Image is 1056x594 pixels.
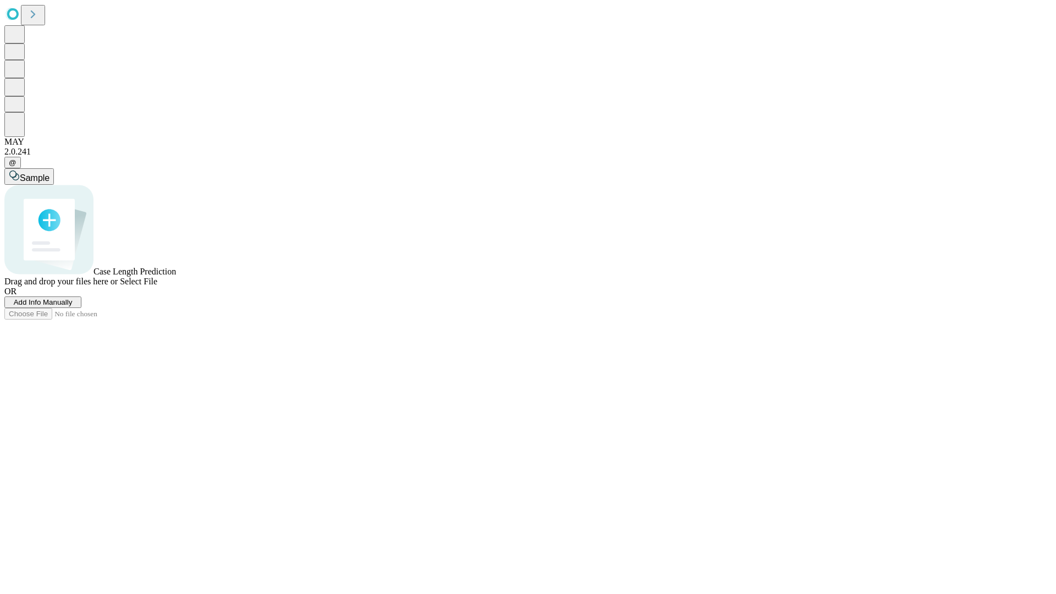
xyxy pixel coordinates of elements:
div: MAY [4,137,1052,147]
span: Drag and drop your files here or [4,277,118,286]
span: Add Info Manually [14,298,73,306]
span: @ [9,158,16,167]
span: Select File [120,277,157,286]
span: Sample [20,173,50,183]
span: OR [4,287,16,296]
button: @ [4,157,21,168]
span: Case Length Prediction [94,267,176,276]
button: Sample [4,168,54,185]
div: 2.0.241 [4,147,1052,157]
button: Add Info Manually [4,296,81,308]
